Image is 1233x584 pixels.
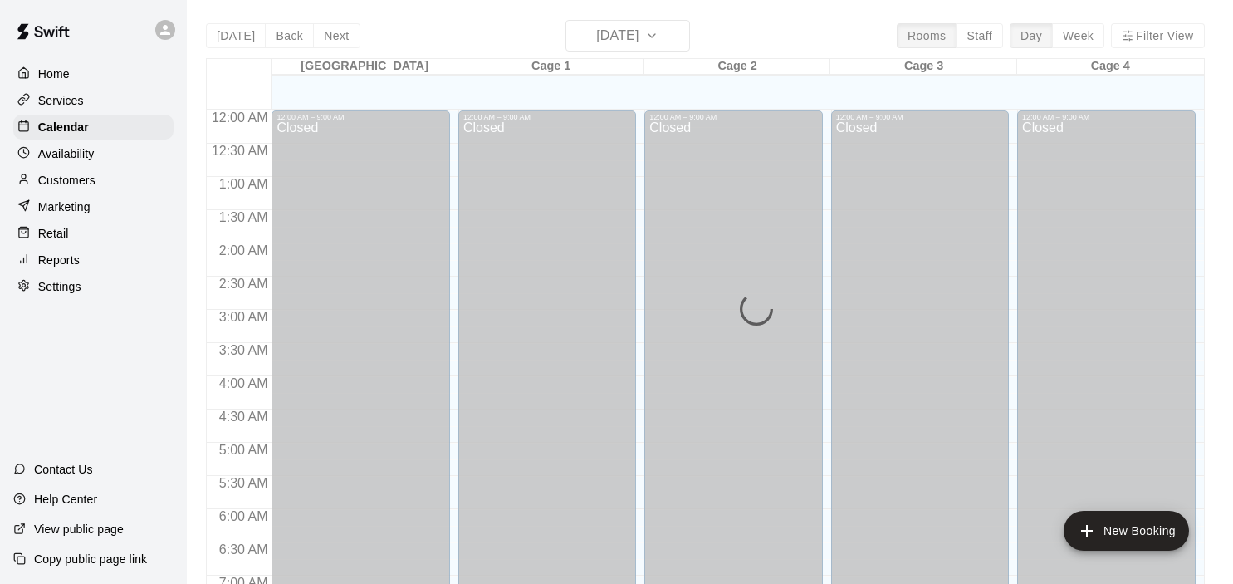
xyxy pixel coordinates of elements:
div: [GEOGRAPHIC_DATA] [272,59,458,75]
p: Contact Us [34,461,93,478]
a: Marketing [13,194,174,219]
span: 2:00 AM [215,243,272,258]
span: 3:30 AM [215,343,272,357]
p: Copy public page link [34,551,147,567]
a: Services [13,88,174,113]
div: 12:00 AM – 9:00 AM [836,113,1004,121]
div: 12:00 AM – 9:00 AM [276,113,444,121]
div: Cage 1 [457,59,644,75]
span: 12:00 AM [208,110,272,125]
a: Availability [13,141,174,166]
a: Home [13,61,174,86]
span: 6:30 AM [215,542,272,557]
div: Cage 4 [1017,59,1204,75]
span: 3:00 AM [215,310,272,324]
div: 12:00 AM – 9:00 AM [1022,113,1190,121]
span: 12:30 AM [208,144,272,158]
p: Reports [38,252,80,268]
span: 5:00 AM [215,443,272,457]
span: 1:00 AM [215,177,272,191]
a: Customers [13,168,174,193]
span: 2:30 AM [215,277,272,291]
p: Help Center [34,491,97,508]
span: 4:30 AM [215,410,272,424]
span: 1:30 AM [215,210,272,224]
p: Calendar [38,119,89,135]
div: 12:00 AM – 9:00 AM [463,113,631,121]
span: 5:30 AM [215,476,272,490]
p: Services [38,92,84,109]
span: 6:00 AM [215,509,272,523]
p: Availability [38,145,95,162]
button: add [1064,511,1189,551]
p: Customers [38,172,95,189]
p: View public page [34,521,124,537]
p: Settings [38,278,81,295]
p: Marketing [38,199,91,215]
a: Reports [13,248,174,272]
p: Home [38,66,70,82]
a: Calendar [13,115,174,140]
div: 12:00 AM – 9:00 AM [649,113,817,121]
div: Cage 2 [644,59,831,75]
span: 4:00 AM [215,376,272,390]
a: Settings [13,274,174,299]
p: Retail [38,225,69,242]
a: Retail [13,221,174,246]
div: Cage 3 [830,59,1017,75]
